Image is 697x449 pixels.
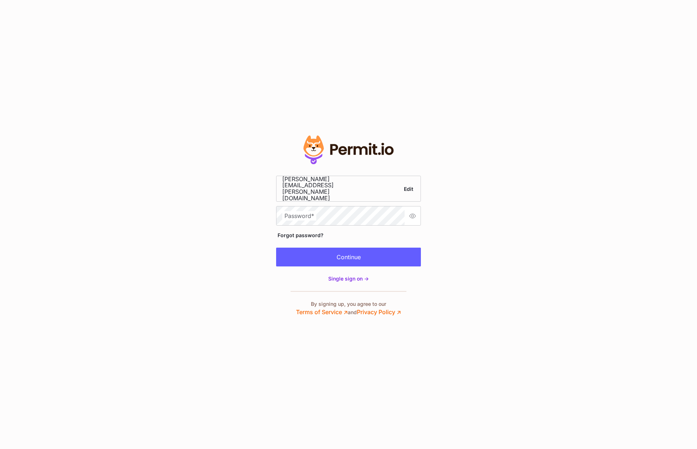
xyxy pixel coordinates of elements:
[328,275,369,282] a: Single sign on ->
[357,308,401,316] a: Privacy Policy ↗
[296,308,348,316] a: Terms of Service ↗
[296,300,401,316] p: By signing up, you agree to our and
[328,275,369,282] span: Single sign on ->
[282,176,373,201] span: [PERSON_NAME][EMAIL_ADDRESS][PERSON_NAME][DOMAIN_NAME]
[276,248,421,266] button: Continue
[276,231,325,240] a: Forgot password?
[402,184,415,194] a: Edit email address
